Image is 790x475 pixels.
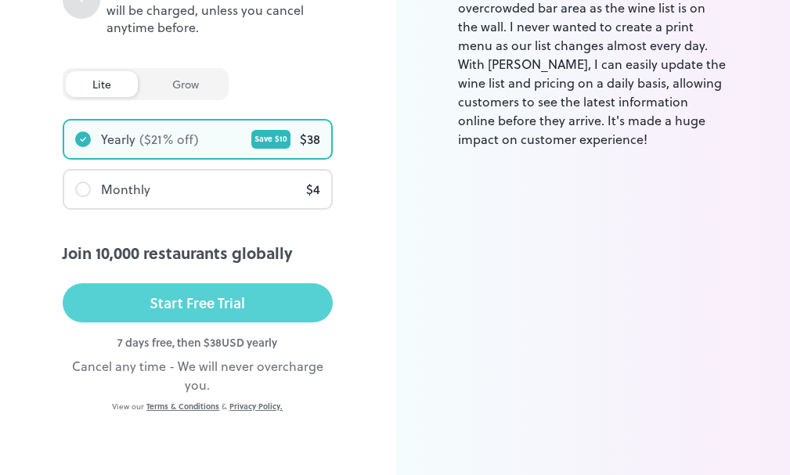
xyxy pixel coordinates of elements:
a: Terms & Conditions [146,401,219,412]
div: ($ 21 % off) [139,130,199,149]
div: $ 38 [300,130,320,149]
div: Join 10,000 restaurants globally [63,241,333,264]
div: lite [66,71,138,97]
div: $ 4 [306,180,320,199]
div: View our & [63,401,333,412]
div: Save $ 10 [251,130,290,149]
div: Start Free Trial [150,291,245,315]
a: Privacy Policy. [229,401,283,412]
div: Yearly [101,130,135,149]
button: Start Free Trial [63,283,333,322]
div: Monthly [101,180,150,199]
div: 7 days free, then $ 38 USD yearly [63,334,333,351]
div: Cancel any time - We will never overcharge you. [63,357,333,394]
div: grow [146,71,225,97]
